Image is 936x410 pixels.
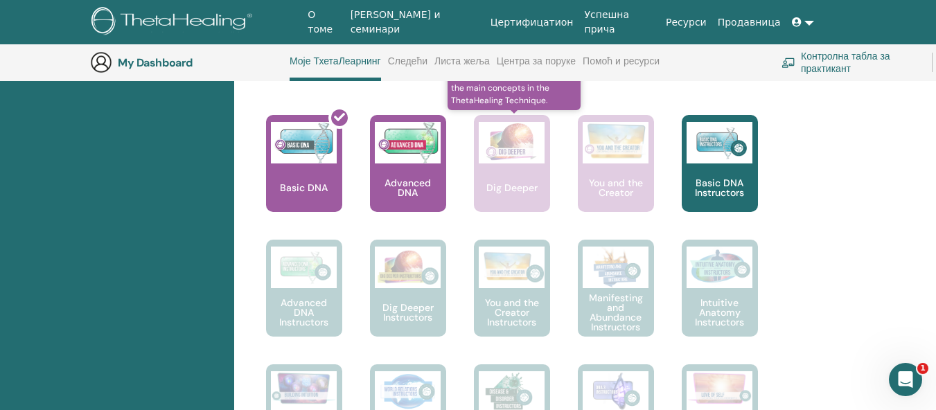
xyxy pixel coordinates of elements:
[91,7,257,38] img: logo.png
[302,2,344,42] a: О томе
[118,56,256,69] h3: My Dashboard
[448,53,581,110] span: Become Confident in the Digging and Belief work, one of the main concepts in the ThetaHealing Tec...
[687,122,752,163] img: Basic DNA Instructors
[370,240,446,364] a: Dig Deeper Instructors Dig Deeper Instructors
[90,51,112,73] img: generic-user-icon.jpg
[370,303,446,322] p: Dig Deeper Instructors
[481,183,543,193] p: Dig Deeper
[370,178,446,197] p: Advanced DNA
[682,240,758,364] a: Intuitive Anatomy Instructors Intuitive Anatomy Instructors
[434,55,490,78] a: Листа жеља
[687,247,752,288] img: Intuitive Anatomy Instructors
[266,115,342,240] a: Basic DNA Basic DNA
[479,247,545,288] img: You and the Creator Instructors
[578,293,654,332] p: Manifesting and Abundance Instructors
[578,115,654,240] a: You and the Creator You and the Creator
[271,371,337,405] img: Intuitive Child In Me Instructors
[271,122,337,163] img: Basic DNA
[917,363,928,374] span: 1
[782,57,795,68] img: chalkboard-teacher.svg
[497,55,576,78] a: Центра за поруке
[474,240,550,364] a: You and the Creator Instructors You and the Creator Instructors
[687,371,752,405] img: Love of Self Instructors
[583,247,648,288] img: Manifesting and Abundance Instructors
[388,55,427,78] a: Следећи
[271,247,337,288] img: Advanced DNA Instructors
[660,10,712,35] a: Ресурси
[474,115,550,240] a: Become Confident in the Digging and Belief work, one of the main concepts in the ThetaHealing Tec...
[682,298,758,327] p: Intuitive Anatomy Instructors
[583,55,660,78] a: Помоћ и ресурси
[682,115,758,240] a: Basic DNA Instructors Basic DNA Instructors
[579,2,660,42] a: Успешна прича
[889,363,922,396] iframe: Intercom live chat
[375,122,441,163] img: Advanced DNA
[583,122,648,160] img: You and the Creator
[266,298,342,327] p: Advanced DNA Instructors
[474,298,550,327] p: You and the Creator Instructors
[578,178,654,197] p: You and the Creator
[370,115,446,240] a: Advanced DNA Advanced DNA
[712,10,786,35] a: Продавница
[578,240,654,364] a: Manifesting and Abundance Instructors Manifesting and Abundance Instructors
[682,178,758,197] p: Basic DNA Instructors
[375,247,441,288] img: Dig Deeper Instructors
[345,2,485,42] a: [PERSON_NAME] и семинари
[782,47,915,78] a: Контролна табла за практикант
[266,240,342,364] a: Advanced DNA Instructors Advanced DNA Instructors
[479,122,545,163] img: Dig Deeper
[485,10,579,35] a: Цертифицатион
[290,55,381,81] a: Моје ТхетаЛеарнинг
